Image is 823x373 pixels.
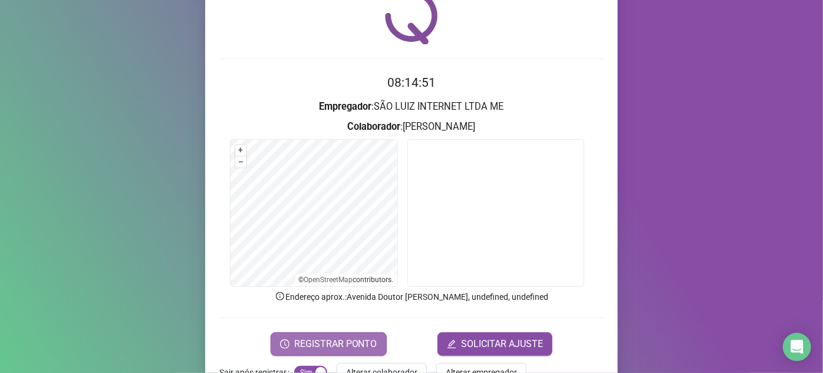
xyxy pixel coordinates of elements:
[461,337,543,351] span: SOLICITAR AJUSTE
[275,291,285,302] span: info-circle
[219,99,604,114] h3: : SÃO LUIZ INTERNET LTDA ME
[294,337,377,351] span: REGISTRAR PONTO
[235,145,246,156] button: +
[304,276,353,284] a: OpenStreetMap
[280,339,289,349] span: clock-circle
[320,101,372,112] strong: Empregador
[299,276,394,284] li: © contributors.
[235,156,246,168] button: –
[348,121,401,132] strong: Colaborador
[437,332,552,356] button: editSOLICITAR AJUSTE
[783,333,811,361] div: Open Intercom Messenger
[219,119,604,135] h3: : [PERSON_NAME]
[447,339,456,349] span: edit
[387,76,436,90] time: 08:14:51
[219,290,604,303] p: Endereço aprox. : Avenida Doutor [PERSON_NAME], undefined, undefined
[271,332,387,356] button: REGISTRAR PONTO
